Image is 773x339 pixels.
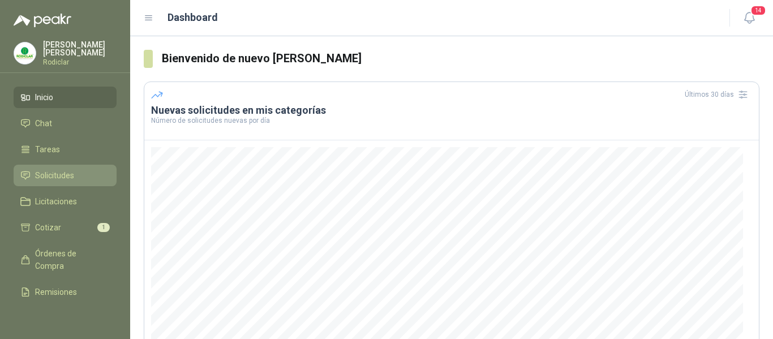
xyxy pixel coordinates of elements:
a: Órdenes de Compra [14,243,117,277]
span: Licitaciones [35,195,77,208]
span: Órdenes de Compra [35,247,106,272]
img: Company Logo [14,42,36,64]
a: Licitaciones [14,191,117,212]
a: Configuración [14,307,117,329]
div: Últimos 30 días [685,85,752,104]
p: [PERSON_NAME] [PERSON_NAME] [43,41,117,57]
a: Inicio [14,87,117,108]
a: Remisiones [14,281,117,303]
button: 14 [739,8,759,28]
p: Rodiclar [43,59,117,66]
p: Número de solicitudes nuevas por día [151,117,752,124]
a: Chat [14,113,117,134]
span: Inicio [35,91,53,104]
a: Tareas [14,139,117,160]
span: 1 [97,223,110,232]
h1: Dashboard [168,10,218,25]
span: 14 [750,5,766,16]
h3: Bienvenido de nuevo [PERSON_NAME] [162,50,759,67]
span: Tareas [35,143,60,156]
a: Cotizar1 [14,217,117,238]
span: Remisiones [35,286,77,298]
a: Solicitudes [14,165,117,186]
span: Chat [35,117,52,130]
img: Logo peakr [14,14,71,27]
span: Cotizar [35,221,61,234]
h3: Nuevas solicitudes en mis categorías [151,104,752,117]
span: Solicitudes [35,169,74,182]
